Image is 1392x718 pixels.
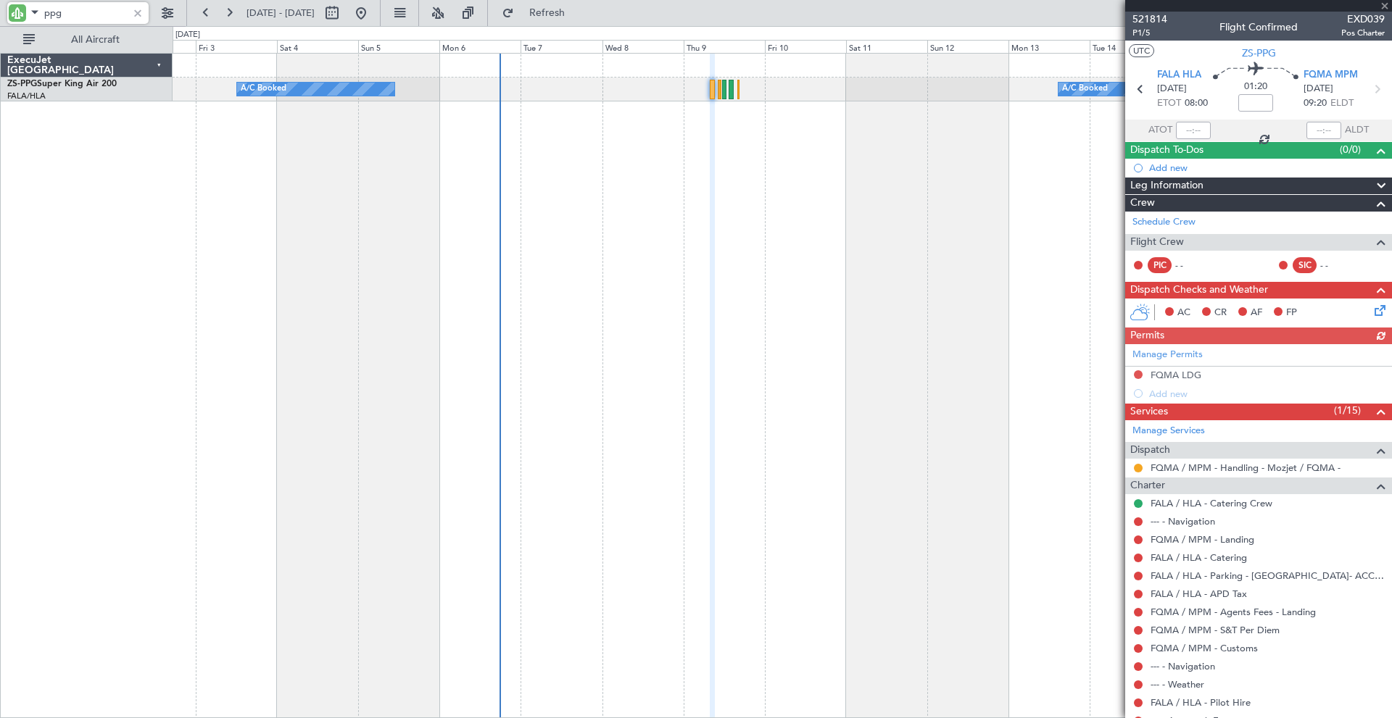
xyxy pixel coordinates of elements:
[1330,96,1354,111] span: ELDT
[1132,424,1205,438] a: Manage Services
[246,7,315,20] span: [DATE] - [DATE]
[277,40,358,53] div: Sat 4
[16,28,157,51] button: All Aircraft
[1148,123,1172,138] span: ATOT
[196,40,277,53] div: Fri 3
[521,40,602,53] div: Tue 7
[1151,515,1215,527] a: --- - Navigation
[1177,306,1190,320] span: AC
[7,80,37,88] span: ZS-PPG
[1129,44,1154,57] button: UTC
[7,91,46,101] a: FALA/HLA
[1151,533,1254,546] a: FQMA / MPM - Landing
[1293,257,1317,273] div: SIC
[241,78,286,100] div: A/C Booked
[1304,96,1327,111] span: 09:20
[1286,306,1297,320] span: FP
[517,8,578,18] span: Refresh
[1151,678,1204,690] a: --- - Weather
[1185,96,1208,111] span: 08:00
[358,40,439,53] div: Sun 5
[1008,40,1090,53] div: Mon 13
[1151,624,1280,636] a: FQMA / MPM - S&T Per Diem
[1130,234,1184,251] span: Flight Crew
[1151,462,1341,474] a: FQMA / MPM - Handling - Mozjet / FQMA -
[1090,40,1171,53] div: Tue 14
[1244,80,1267,94] span: 01:20
[684,40,765,53] div: Thu 9
[495,1,582,25] button: Refresh
[765,40,846,53] div: Fri 10
[1151,588,1247,600] a: FALA / HLA - APD Tax
[1151,642,1258,654] a: FQMA / MPM - Customs
[1151,606,1316,618] a: FQMA / MPM - Agents Fees - Landing
[1157,68,1201,83] span: FALA HLA
[602,40,684,53] div: Wed 8
[1062,78,1108,100] div: A/C Booked
[1320,259,1353,272] div: - -
[927,40,1008,53] div: Sun 12
[1132,12,1167,27] span: 521814
[1214,306,1227,320] span: CR
[1340,142,1361,157] span: (0/0)
[846,40,927,53] div: Sat 11
[1130,178,1203,194] span: Leg Information
[1151,497,1272,509] a: FALA / HLA - Catering Crew
[1242,46,1276,61] span: ZS-PPG
[175,29,200,41] div: [DATE]
[1130,142,1203,159] span: Dispatch To-Dos
[1151,551,1247,564] a: FALA / HLA - Catering
[1341,27,1385,39] span: Pos Charter
[1149,162,1385,174] div: Add new
[7,80,117,88] a: ZS-PPGSuper King Air 200
[1151,660,1215,672] a: --- - Navigation
[1130,477,1165,494] span: Charter
[1157,96,1181,111] span: ETOT
[1157,82,1187,96] span: [DATE]
[1130,195,1155,212] span: Crew
[1151,696,1251,709] a: FALA / HLA - Pilot Hire
[1345,123,1369,138] span: ALDT
[1175,259,1208,272] div: - -
[1132,27,1167,39] span: P1/5
[1219,20,1298,35] div: Flight Confirmed
[1130,404,1168,420] span: Services
[439,40,521,53] div: Mon 6
[1304,68,1358,83] span: FQMA MPM
[1148,257,1172,273] div: PIC
[1341,12,1385,27] span: EXD039
[1304,82,1333,96] span: [DATE]
[1151,569,1385,582] a: FALA / HLA - Parking - [GEOGRAPHIC_DATA]- ACC # 1800
[1130,442,1170,459] span: Dispatch
[1132,215,1196,230] a: Schedule Crew
[44,2,128,24] input: A/C (Reg. or Type)
[1251,306,1262,320] span: AF
[38,35,153,45] span: All Aircraft
[1130,282,1268,299] span: Dispatch Checks and Weather
[1334,403,1361,418] span: (1/15)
